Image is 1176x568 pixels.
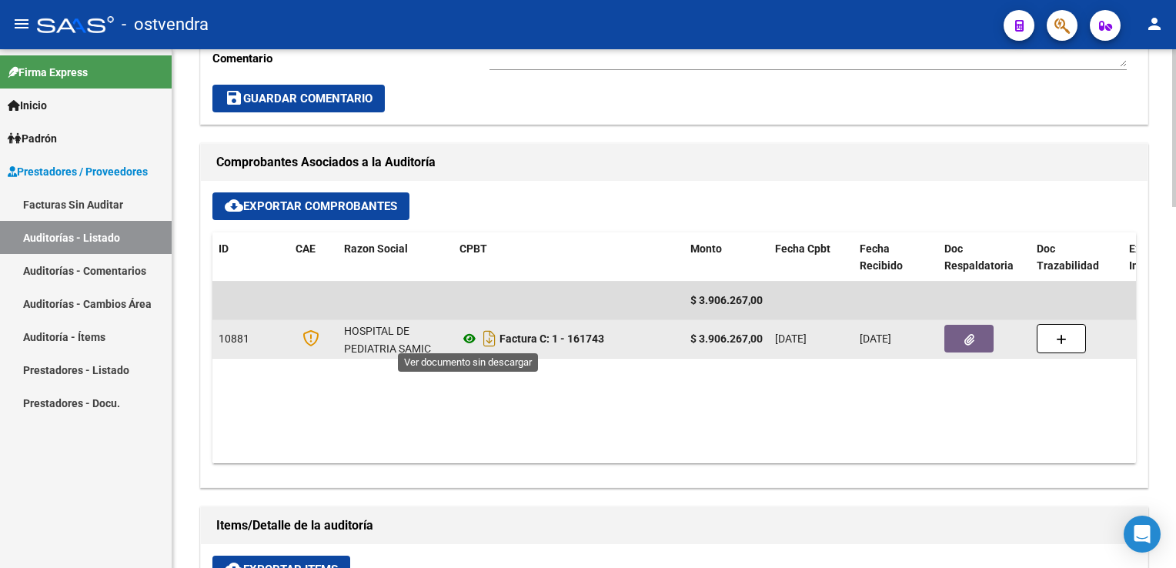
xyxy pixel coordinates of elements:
span: [DATE] [775,332,807,345]
strong: Factura C: 1 - 161743 [499,332,604,345]
span: Padrón [8,130,57,147]
span: Guardar Comentario [225,92,373,105]
datatable-header-cell: Fecha Cpbt [769,232,854,283]
span: Prestadores / Proveedores [8,163,148,180]
datatable-header-cell: ID [212,232,289,283]
span: CAE [296,242,316,255]
div: HOSPITAL DE PEDIATRIA SAMIC "PROFESOR [PERSON_NAME]" [344,322,447,393]
h1: Items/Detalle de la auditoría [216,513,1132,538]
button: Exportar Comprobantes [212,192,409,220]
span: Razon Social [344,242,408,255]
datatable-header-cell: Razon Social [338,232,453,283]
span: Monto [690,242,722,255]
span: 10881 [219,332,249,345]
span: Fecha Recibido [860,242,903,272]
mat-icon: cloud_download [225,196,243,215]
span: ID [219,242,229,255]
span: Exportar Comprobantes [225,199,397,213]
datatable-header-cell: Doc Trazabilidad [1031,232,1123,283]
datatable-header-cell: CAE [289,232,338,283]
p: Comentario [212,50,489,67]
div: Open Intercom Messenger [1124,516,1161,553]
span: Inicio [8,97,47,114]
mat-icon: save [225,89,243,107]
span: $ 3.906.267,00 [690,294,763,306]
datatable-header-cell: Doc Respaldatoria [938,232,1031,283]
h1: Comprobantes Asociados a la Auditoría [216,150,1132,175]
span: [DATE] [860,332,891,345]
span: Firma Express [8,64,88,81]
i: Descargar documento [479,326,499,351]
span: - ostvendra [122,8,209,42]
strong: $ 3.906.267,00 [690,332,763,345]
datatable-header-cell: CPBT [453,232,684,283]
button: Guardar Comentario [212,85,385,112]
datatable-header-cell: Monto [684,232,769,283]
span: Doc Respaldatoria [944,242,1014,272]
span: Doc Trazabilidad [1037,242,1099,272]
span: Expte. Interno [1129,242,1164,272]
span: Fecha Cpbt [775,242,830,255]
mat-icon: menu [12,15,31,33]
datatable-header-cell: Fecha Recibido [854,232,938,283]
span: CPBT [459,242,487,255]
mat-icon: person [1145,15,1164,33]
